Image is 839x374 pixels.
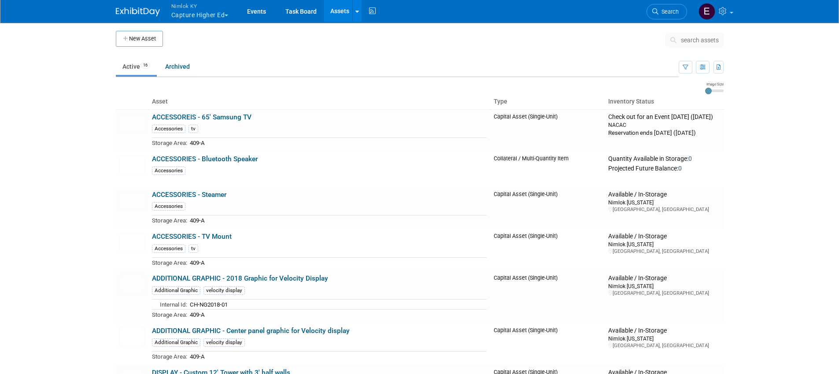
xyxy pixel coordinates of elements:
[490,271,605,323] td: Capital Asset (Single-Unit)
[152,274,328,282] a: ADDITIONAL GRAPHIC - 2018 Graphic for Velocity Display
[152,259,187,266] span: Storage Area:
[187,215,487,226] td: 409-A
[608,163,720,173] div: Projected Future Balance:
[187,310,487,320] td: 409-A
[203,338,245,347] div: velocity display
[116,7,160,16] img: ExhibitDay
[608,155,720,163] div: Quantity Available in Storage:
[152,327,350,335] a: ADDITIONAL GRAPHIC - Center panel graphic for Velocity display
[608,335,720,342] div: Nimlok [US_STATE]
[152,217,187,224] span: Storage Area:
[665,33,724,47] button: search assets
[152,244,185,253] div: Accessories
[647,4,687,19] a: Search
[152,125,185,133] div: Accessories
[152,286,200,295] div: Additional Graphic
[188,125,198,133] div: tv
[705,81,724,87] div: Image Size
[490,187,605,229] td: Capital Asset (Single-Unit)
[152,299,187,310] td: Internal Id:
[152,311,187,318] span: Storage Area:
[608,199,720,206] div: Nimlok [US_STATE]
[681,37,719,44] span: search assets
[152,202,185,211] div: Accessories
[159,58,196,75] a: Archived
[608,327,720,335] div: Available / In-Storage
[608,233,720,241] div: Available / In-Storage
[152,167,185,175] div: Accessories
[152,140,187,146] span: Storage Area:
[203,286,245,295] div: velocity display
[490,152,605,187] td: Collateral / Multi-Quantity Item
[608,290,720,296] div: [GEOGRAPHIC_DATA], [GEOGRAPHIC_DATA]
[116,58,157,75] a: Active16
[187,352,487,362] td: 409-A
[608,129,720,137] div: Reservation ends [DATE] ([DATE])
[608,113,720,121] div: Check out for an Event [DATE] ([DATE])
[140,62,150,69] span: 16
[490,109,605,152] td: Capital Asset (Single-Unit)
[152,338,200,347] div: Additional Graphic
[699,3,715,20] img: Elizabeth Griffin
[608,241,720,248] div: Nimlok [US_STATE]
[608,191,720,199] div: Available / In-Storage
[152,113,251,121] a: ACCESSOREIS - 65' Samsung TV
[608,121,720,129] div: NACAC
[152,233,232,241] a: ACCESSORIES - TV Mount
[678,165,682,172] span: 0
[688,155,692,162] span: 0
[152,191,226,199] a: ACCESSORIES - Steamer
[490,94,605,109] th: Type
[490,323,605,365] td: Capital Asset (Single-Unit)
[608,274,720,282] div: Available / In-Storage
[188,244,198,253] div: tv
[608,342,720,349] div: [GEOGRAPHIC_DATA], [GEOGRAPHIC_DATA]
[608,206,720,213] div: [GEOGRAPHIC_DATA], [GEOGRAPHIC_DATA]
[152,353,187,360] span: Storage Area:
[490,229,605,271] td: Capital Asset (Single-Unit)
[608,248,720,255] div: [GEOGRAPHIC_DATA], [GEOGRAPHIC_DATA]
[187,299,487,310] td: CH-NG2018-01
[608,282,720,290] div: Nimlok [US_STATE]
[148,94,490,109] th: Asset
[116,31,163,47] button: New Asset
[658,8,679,15] span: Search
[171,1,229,11] span: Nimlok KY
[187,138,487,148] td: 409-A
[187,257,487,267] td: 409-A
[152,155,258,163] a: ACCESSORIES - Bluetooth Speaker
